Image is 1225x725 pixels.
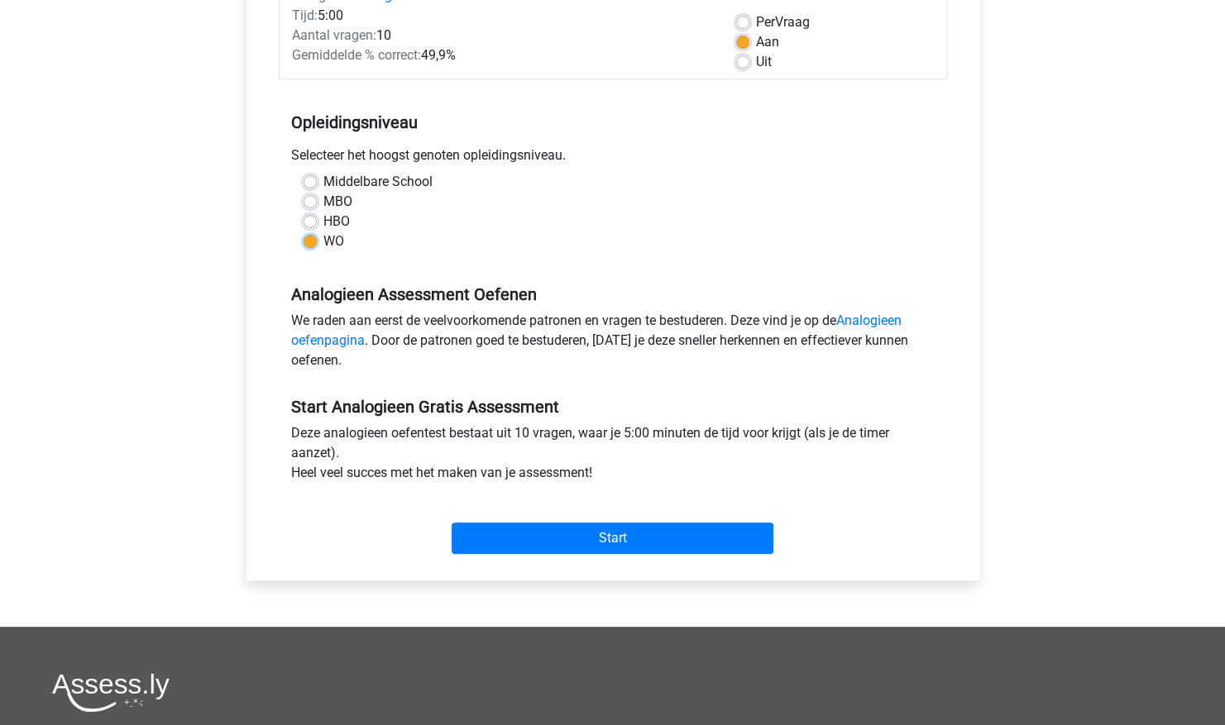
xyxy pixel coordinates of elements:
span: Gemiddelde % correct: [292,47,421,63]
label: HBO [323,212,350,231]
h5: Opleidingsniveau [291,106,935,139]
div: 10 [280,26,724,45]
img: Assessly logo [52,673,170,712]
label: Vraag [756,12,810,32]
input: Start [452,522,773,554]
label: Aan [756,32,779,52]
div: 49,9% [280,45,724,65]
div: 5:00 [280,6,724,26]
label: WO [323,231,344,251]
h5: Start Analogieen Gratis Assessment [291,397,935,417]
h5: Analogieen Assessment Oefenen [291,284,935,304]
span: Aantal vragen: [292,27,376,43]
div: We raden aan eerst de veelvoorkomende patronen en vragen te bestuderen. Deze vind je op de . Door... [279,311,947,377]
div: Deze analogieen oefentest bestaat uit 10 vragen, waar je 5:00 minuten de tijd voor krijgt (als je... [279,423,947,489]
span: Per [756,14,775,30]
div: Selecteer het hoogst genoten opleidingsniveau. [279,145,947,172]
label: Uit [756,52,772,72]
label: MBO [323,192,352,212]
span: Tijd: [292,7,318,23]
label: Middelbare School [323,172,433,192]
